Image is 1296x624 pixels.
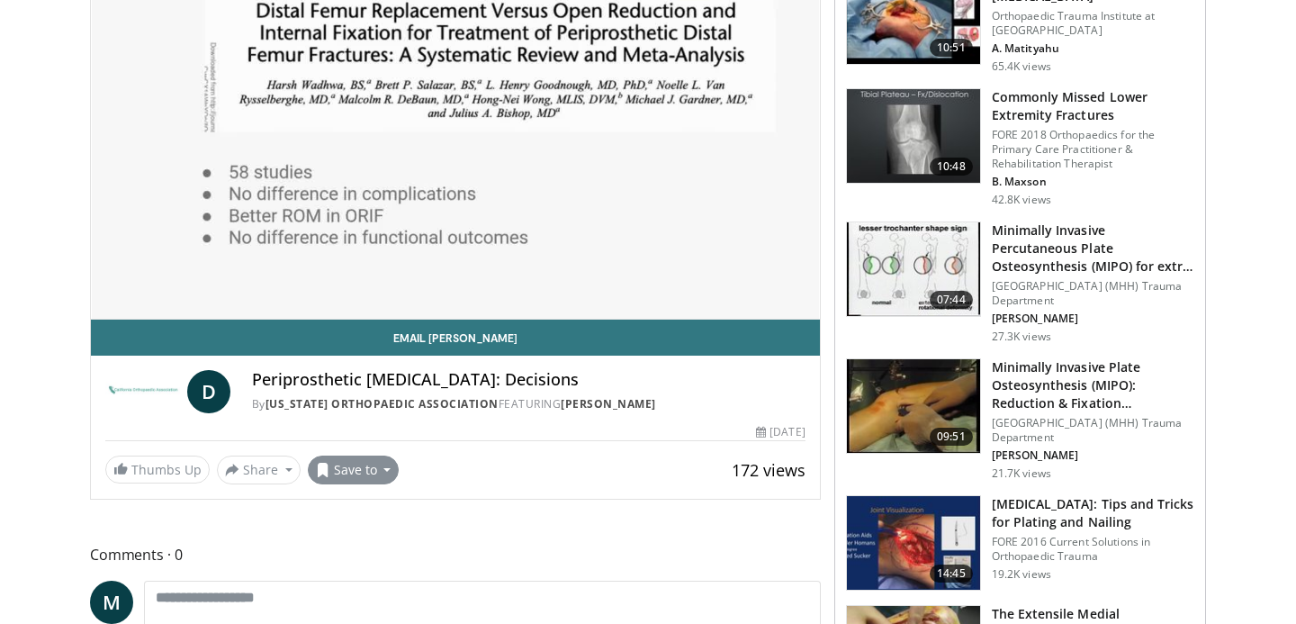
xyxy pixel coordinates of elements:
img: fylOjp5pkC-GA4Zn4xMDoxOjBrO-I4W8_9.150x105_q85_crop-smart_upscale.jpg [847,222,980,316]
p: B. Maxson [992,175,1194,189]
a: Email [PERSON_NAME] [91,320,820,356]
h4: Periprosthetic [MEDICAL_DATA]: Decisions [252,370,805,390]
a: 07:44 Minimally Invasive Percutaneous Plate Osteosynthesis (MIPO) for extr… [GEOGRAPHIC_DATA] (MH... [846,222,1194,344]
a: [US_STATE] Orthopaedic Association [265,396,499,411]
a: Thumbs Up [105,456,210,484]
button: Share [217,456,301,484]
h3: Minimally Invasive Plate Osteosynthesis (MIPO): Reduction & Fixation… [992,358,1194,412]
span: Comments 0 [90,543,821,566]
a: [PERSON_NAME] [561,396,656,411]
p: 21.7K views [992,466,1051,481]
h3: Minimally Invasive Percutaneous Plate Osteosynthesis (MIPO) for extr… [992,222,1194,276]
span: 14:45 [930,565,973,583]
p: A. Matityahu [992,41,1194,56]
a: D [187,370,230,413]
span: 07:44 [930,291,973,309]
a: 10:48 Commonly Missed Lower Extremity Fractures FORE 2018 Orthopaedics for the Primary Care Pract... [846,88,1194,207]
p: [GEOGRAPHIC_DATA] (MHH) Trauma Department [992,416,1194,445]
div: By FEATURING [252,396,805,412]
a: 09:51 Minimally Invasive Plate Osteosynthesis (MIPO): Reduction & Fixation… [GEOGRAPHIC_DATA] (MH... [846,358,1194,481]
p: 42.8K views [992,193,1051,207]
p: 65.4K views [992,59,1051,74]
img: cb807dfe-f02f-4aa3-9a62-dcfa16b747aa.150x105_q85_crop-smart_upscale.jpg [847,496,980,590]
img: California Orthopaedic Association [105,370,180,413]
p: [PERSON_NAME] [992,448,1194,463]
p: 27.3K views [992,330,1051,344]
img: 4aa379b6-386c-4fb5-93ee-de5617843a87.150x105_q85_crop-smart_upscale.jpg [847,89,980,183]
p: [GEOGRAPHIC_DATA] (MHH) Trauma Department [992,279,1194,308]
p: FORE 2016 Current Solutions in Orthopaedic Trauma [992,535,1194,564]
a: 14:45 [MEDICAL_DATA]: Tips and Tricks for Plating and Nailing FORE 2016 Current Solutions in Orth... [846,495,1194,591]
span: 10:51 [930,39,973,57]
a: M [90,581,133,624]
span: 172 views [732,459,805,481]
p: 19.2K views [992,567,1051,582]
img: x0JBUkvnwpAy-qi34xMDoxOjBvO1TC8Z.150x105_q85_crop-smart_upscale.jpg [847,359,980,453]
p: Orthopaedic Trauma Institute at [GEOGRAPHIC_DATA] [992,9,1194,38]
h3: [MEDICAL_DATA]: Tips and Tricks for Plating and Nailing [992,495,1194,531]
p: [PERSON_NAME] [992,312,1194,326]
p: FORE 2018 Orthopaedics for the Primary Care Practitioner & Rehabilitation Therapist [992,128,1194,171]
h3: Commonly Missed Lower Extremity Fractures [992,88,1194,124]
button: Save to [308,456,400,484]
span: 09:51 [930,428,973,446]
span: 10:48 [930,158,973,176]
div: [DATE] [756,424,805,440]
